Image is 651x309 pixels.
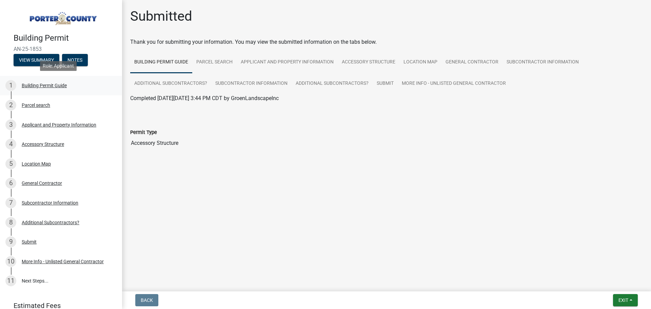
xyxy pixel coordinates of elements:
div: Thank you for submitting your information. You may view the submitted information on the tabs below. [130,38,643,46]
a: Building Permit Guide [130,52,192,73]
a: Parcel search [192,52,237,73]
button: Notes [62,54,88,66]
a: Accessory Structure [338,52,399,73]
div: 3 [5,119,16,130]
div: 2 [5,100,16,111]
a: Subcontractor Information [502,52,583,73]
div: 9 [5,236,16,247]
h1: Submitted [130,8,192,24]
div: 4 [5,139,16,150]
button: View Summary [14,54,59,66]
span: Back [141,297,153,303]
span: Completed [DATE][DATE] 3:44 PM CDT by GroenLandscapeInc [130,95,279,101]
a: Applicant and Property Information [237,52,338,73]
label: Permit Type [130,130,157,135]
div: 5 [5,158,16,169]
a: More Info - Unlisted General Contractor [398,73,510,95]
div: General Contractor [22,181,62,186]
div: Accessory Structure [22,142,64,147]
div: 10 [5,256,16,267]
span: Exit [618,297,628,303]
div: Subcontractor Information [22,200,78,205]
div: Additional Subcontractors? [22,220,79,225]
a: General Contractor [441,52,502,73]
div: Parcel search [22,103,50,108]
div: Submit [22,239,37,244]
a: Submit [373,73,398,95]
div: Applicant and Property Information [22,122,96,127]
div: 7 [5,197,16,208]
a: Additional Subcontractors? [130,73,211,95]
a: Additional Subcontractors? [292,73,373,95]
button: Back [135,294,158,306]
div: 6 [5,178,16,189]
div: Location Map [22,161,51,166]
button: Exit [613,294,638,306]
h4: Building Permit [14,33,117,43]
span: AN-25-1853 [14,46,108,52]
div: More Info - Unlisted General Contractor [22,259,104,264]
div: 1 [5,80,16,91]
div: Building Permit Guide [22,83,67,88]
div: Role: Applicant [40,61,77,71]
div: 11 [5,275,16,286]
a: Location Map [399,52,441,73]
wm-modal-confirm: Summary [14,58,59,63]
div: 8 [5,217,16,228]
wm-modal-confirm: Notes [62,58,88,63]
a: Subcontractor Information [211,73,292,95]
img: Porter County, Indiana [14,7,111,26]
